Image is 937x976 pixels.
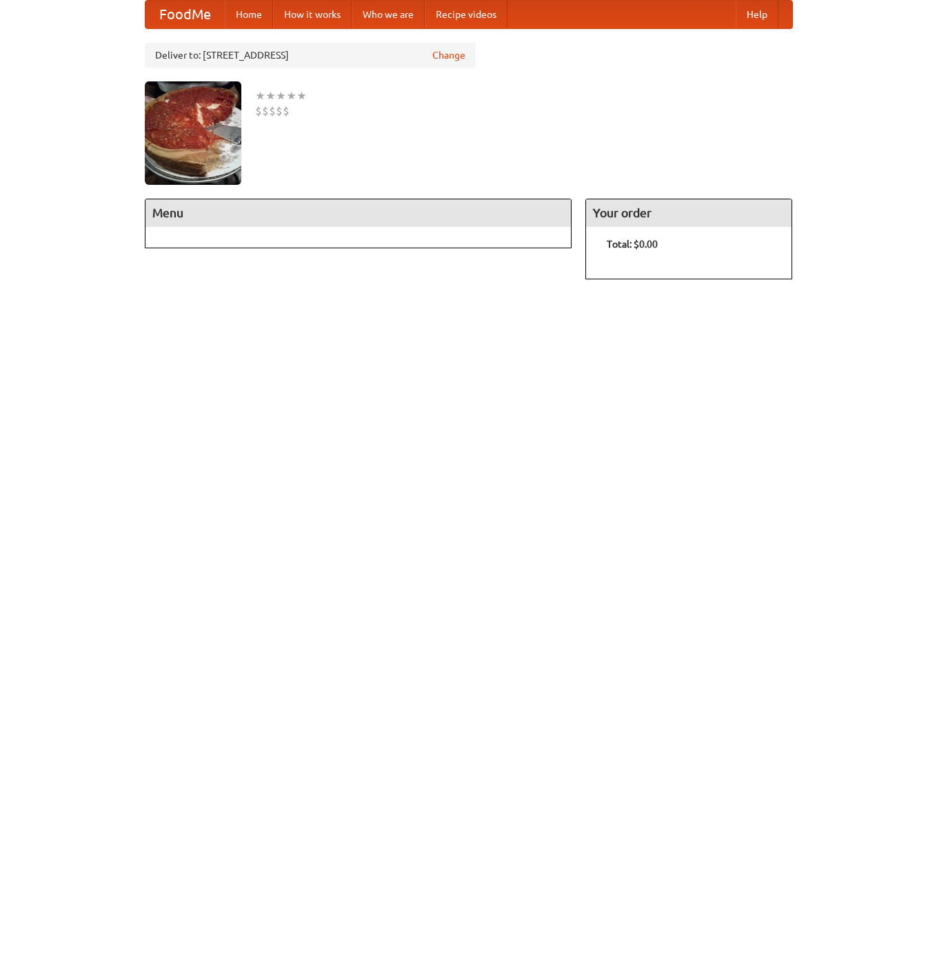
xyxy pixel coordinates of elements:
li: $ [269,103,276,119]
li: $ [262,103,269,119]
li: ★ [286,88,296,103]
a: Recipe videos [425,1,507,28]
a: Home [225,1,273,28]
h4: Menu [145,199,572,227]
a: How it works [273,1,352,28]
li: $ [255,103,262,119]
a: FoodMe [145,1,225,28]
div: Deliver to: [STREET_ADDRESS] [145,43,476,68]
b: Total: $0.00 [607,239,658,250]
a: Change [432,48,465,62]
li: ★ [276,88,286,103]
a: Who we are [352,1,425,28]
li: ★ [265,88,276,103]
img: angular.jpg [145,81,241,185]
li: $ [276,103,283,119]
li: $ [283,103,290,119]
li: ★ [255,88,265,103]
li: ★ [296,88,307,103]
a: Help [736,1,778,28]
h4: Your order [586,199,792,227]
